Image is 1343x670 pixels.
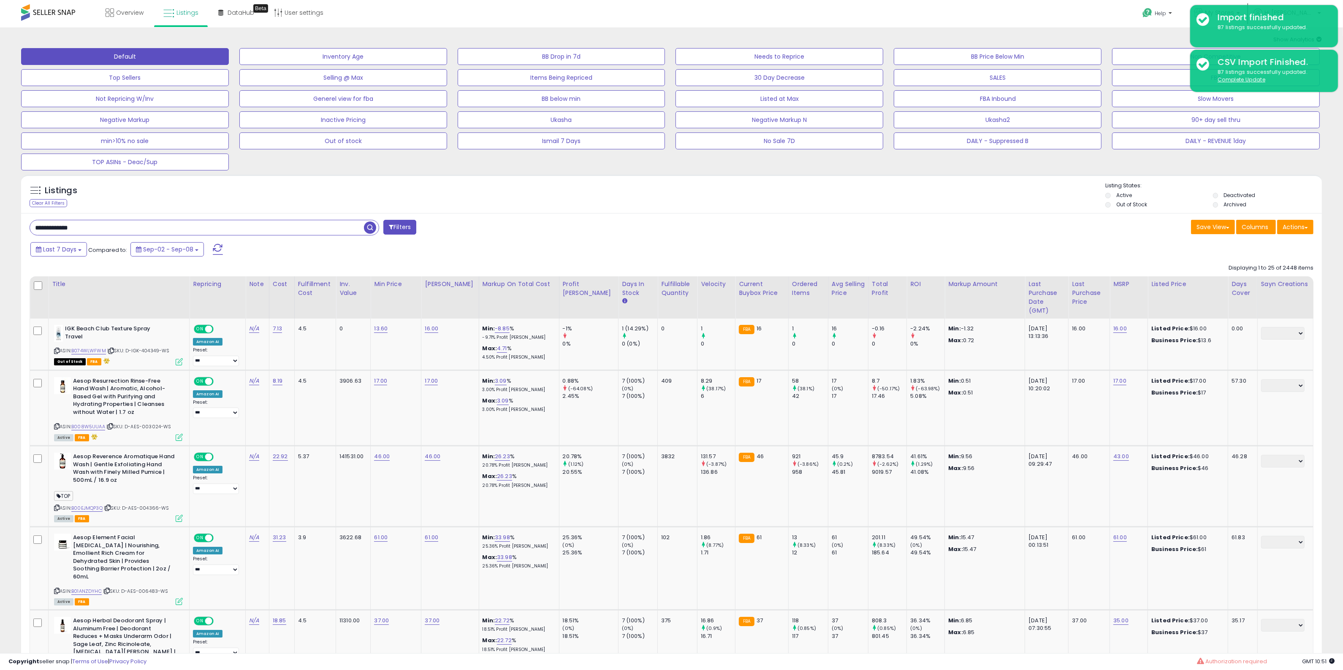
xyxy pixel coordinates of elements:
[837,461,853,467] small: (0.2%)
[495,533,510,542] a: 33.98
[497,472,512,481] a: 26.23
[54,534,71,551] img: 31M9CEw9WQL._SL40_.jpg
[193,347,239,366] div: Preset:
[1229,264,1313,272] div: Displaying 1 to 25 of 2448 items
[193,400,239,419] div: Preset:
[622,325,657,332] div: 1 (14.29%)
[832,385,844,392] small: (0%)
[563,377,619,385] div: 0.88%
[249,377,259,385] a: N/A
[910,468,944,476] div: 41.08%
[1151,452,1190,460] b: Listed Price:
[239,48,447,65] button: Inventory Age
[739,377,754,386] small: FBA
[1236,220,1276,234] button: Columns
[273,533,286,542] a: 31.23
[701,453,735,460] div: 131.57
[948,280,1021,289] div: Markup Amount
[948,453,1018,460] p: 9.56
[701,280,732,289] div: Velocity
[107,347,170,354] span: | SKU: D-IGK-404349-WS
[872,340,906,348] div: 0
[757,377,761,385] span: 17
[54,491,73,501] span: TOP
[1105,182,1322,190] p: Listing States:
[101,358,110,364] i: hazardous material
[495,452,510,461] a: 26.23
[71,423,105,430] a: B008W5UUAA
[52,280,186,289] div: Title
[65,325,168,343] b: IGK Beach Club Texture Spray Travel
[21,69,229,86] button: Top Sellers
[1151,325,1221,332] div: $16.00
[563,392,619,400] div: 2.45%
[249,324,259,333] a: N/A
[1112,90,1320,107] button: Slow Movers
[1110,276,1148,319] th: CSV column name: cust_attr_1_MSRP
[910,392,944,400] div: 5.08%
[483,473,553,488] div: %
[916,385,940,392] small: (-63.98%)
[383,220,416,235] button: Filters
[798,461,819,467] small: (-3.86%)
[622,297,627,305] small: Days In Stock.
[116,8,144,17] span: Overview
[661,453,691,460] div: 3832
[739,453,754,462] small: FBA
[701,377,735,385] div: 8.29
[916,461,933,467] small: (1.29%)
[497,553,512,562] a: 33.98
[792,340,828,348] div: 0
[73,534,176,583] b: Aesop Element Facial [MEDICAL_DATA] | Nourishing, Emollient Rich Cream for Dehydrated Skin | Prov...
[483,533,495,541] b: Min:
[483,324,495,332] b: Min:
[910,453,944,460] div: 41.61%
[622,534,657,541] div: 7 (100%)
[239,111,447,128] button: Inactive Pricing
[1072,453,1103,460] div: 46.00
[483,452,495,460] b: Min:
[495,616,510,625] a: 22.72
[948,389,1018,397] p: 0.51
[228,8,254,17] span: DataHub
[30,242,87,257] button: Last 7 Days
[249,280,266,289] div: Note
[176,8,198,17] span: Listings
[948,389,963,397] strong: Max:
[21,132,229,149] button: min>10% no sale
[792,377,828,385] div: 58
[298,534,330,541] div: 3.9
[1242,223,1268,231] span: Columns
[374,377,387,385] a: 17.00
[1151,280,1224,289] div: Listed Price
[239,69,447,86] button: Selling @ Max
[706,461,727,467] small: (-3.87%)
[104,505,169,511] span: | SKU: D-AES-004366-WS
[54,617,71,634] img: 310a33ZeKbL._SL40_.jpg
[622,468,657,476] div: 7 (100%)
[792,280,825,297] div: Ordered Items
[1151,324,1190,332] b: Listed Price:
[339,534,364,541] div: 3622.68
[948,324,961,332] strong: Min:
[195,454,205,461] span: ON
[1257,276,1313,319] th: CSV column name: cust_attr_5_Sayn Creations
[193,338,222,346] div: Amazon AI
[948,337,1018,344] p: 0.72
[483,335,553,340] p: -9.71% Profit [PERSON_NAME]
[73,453,176,486] b: Aesop Reverence Aromatique Hand Wash | Gentle Exfoliating Hand Wash with Finely Milled Pumice | 5...
[872,377,906,385] div: 8.7
[339,280,367,297] div: Inv. value
[1113,280,1144,289] div: MSRP
[910,377,944,385] div: 1.83%
[877,461,898,467] small: (-2.62%)
[1113,452,1129,461] a: 43.00
[72,657,108,665] a: Terms of Use
[143,245,193,254] span: Sep-02 - Sep-08
[458,48,665,65] button: BB Drop in 7d
[21,154,229,170] button: TOP ASINs - Deac/Sup
[30,199,67,207] div: Clear All Filters
[458,132,665,149] button: Ismail 7 Days
[1028,377,1062,392] div: [DATE] 10:20:02
[54,534,183,604] div: ASIN:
